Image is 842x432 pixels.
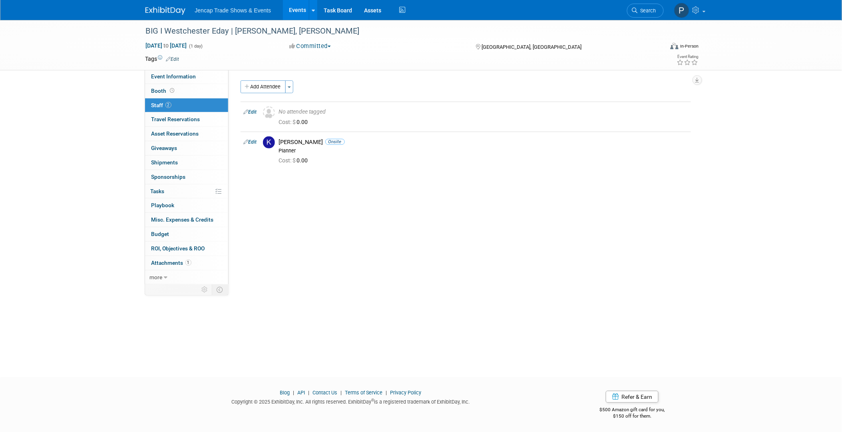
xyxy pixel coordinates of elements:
div: Event Rating [677,55,698,59]
img: ExhibitDay [145,7,185,15]
a: Edit [244,109,257,115]
span: 0.00 [279,119,311,125]
span: Giveaways [151,145,177,151]
span: (1 day) [189,44,203,49]
a: Search [627,4,664,18]
div: Event Format [617,42,699,54]
span: | [338,390,344,396]
a: API [297,390,305,396]
span: Shipments [151,159,178,166]
div: [PERSON_NAME] [279,138,688,146]
a: Privacy Policy [390,390,421,396]
a: Asset Reservations [145,127,228,141]
a: Shipments [145,156,228,170]
sup: ® [371,398,374,402]
span: Jencap Trade Shows & Events [195,7,271,14]
button: Committed [287,42,334,50]
a: Travel Reservations [145,112,228,126]
span: 0.00 [279,157,311,164]
a: Sponsorships [145,170,228,184]
span: Attachments [151,260,191,266]
img: Paul Orlando [674,3,689,18]
span: Booth [151,88,176,94]
span: Asset Reservations [151,130,199,137]
span: [DATE] [DATE] [145,42,187,49]
a: Giveaways [145,141,228,155]
span: Cost: $ [279,119,297,125]
span: Staff [151,102,171,108]
a: Booth [145,84,228,98]
td: Tags [145,55,179,63]
a: Blog [280,390,290,396]
span: Travel Reservations [151,116,200,122]
span: Budget [151,231,169,237]
div: BIG I Westchester Eday | [PERSON_NAME], [PERSON_NAME] [143,24,652,38]
img: K.jpg [263,136,275,148]
a: Refer & Earn [606,391,659,403]
div: Copyright © 2025 ExhibitDay, Inc. All rights reserved. ExhibitDay is a registered trademark of Ex... [145,396,556,406]
a: Budget [145,227,228,241]
a: Misc. Expenses & Credits [145,213,228,227]
td: Personalize Event Tab Strip [198,284,212,295]
span: Cost: $ [279,157,297,164]
img: Unassigned-User-Icon.png [263,106,275,118]
span: Onsite [325,139,345,145]
div: No attendee tagged [279,108,688,116]
span: Search [638,8,656,14]
span: Sponsorships [151,174,186,180]
div: Planner [279,148,688,154]
span: | [291,390,296,396]
a: Attachments1 [145,256,228,270]
a: Contact Us [313,390,337,396]
a: Event Information [145,70,228,84]
button: Add Attendee [241,80,286,93]
a: Staff2 [145,98,228,112]
span: Event Information [151,73,196,80]
span: 2 [165,102,171,108]
div: In-Person [680,43,699,49]
span: 1 [185,260,191,266]
a: Playbook [145,198,228,212]
img: Format-Inperson.png [671,43,679,49]
a: Terms of Service [345,390,382,396]
a: ROI, Objectives & ROO [145,242,228,256]
span: more [150,274,163,280]
span: | [306,390,311,396]
span: ROI, Objectives & ROO [151,245,205,252]
div: $500 Amazon gift card for you, [568,401,697,420]
span: | [384,390,389,396]
span: Booth not reserved yet [169,88,176,94]
span: Tasks [151,188,165,194]
a: Tasks [145,184,228,198]
div: $150 off for them. [568,413,697,420]
span: to [163,42,170,49]
span: Playbook [151,202,175,208]
span: Misc. Expenses & Credits [151,216,214,223]
td: Toggle Event Tabs [212,284,228,295]
a: Edit [244,139,257,145]
span: [GEOGRAPHIC_DATA], [GEOGRAPHIC_DATA] [482,44,582,50]
a: more [145,270,228,284]
a: Edit [166,56,179,62]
